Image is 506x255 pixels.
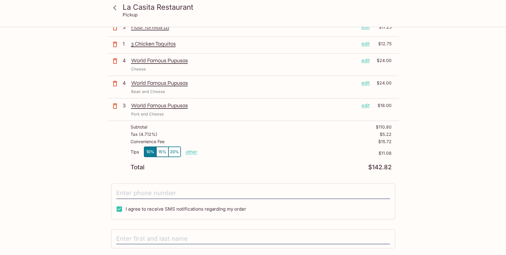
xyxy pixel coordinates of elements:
[131,24,357,30] p: Flour Tortillas (2)
[362,57,370,64] p: edit
[123,57,129,64] p: 4
[362,80,370,86] p: edit
[123,102,129,109] p: 3
[131,57,357,64] p: World Famous Pupusas
[131,132,157,137] p: Tax ( 4.712% )
[156,147,168,157] button: 15%
[123,40,129,47] p: 1
[116,233,390,245] input: Enter first and last name
[131,102,357,109] p: World Famous Pupusas
[123,80,129,86] p: 4
[373,57,392,64] p: $24.00
[378,139,392,144] p: $15.72
[373,80,392,86] p: $24.00
[126,206,246,212] span: I agree to receive SMS notifications regarding my order
[116,188,390,199] input: Enter phone number
[373,24,392,30] p: $17.25
[373,102,392,109] p: $18.00
[131,125,147,129] p: Subtotal
[123,2,394,12] h3: La Casita Restaurant
[131,111,164,117] p: Pork and Cheese
[373,40,392,47] p: $12.75
[131,40,357,47] p: 3 Chicken Taquitos
[123,24,129,30] p: 3
[131,89,165,95] p: Bean and Cheese
[131,164,144,170] p: Total
[131,150,139,154] p: Tips
[362,40,370,47] p: edit
[362,102,370,109] p: edit
[131,80,357,86] p: World Famous Pupusas
[144,147,156,157] button: 10%
[131,66,146,72] p: Cheese
[380,132,392,137] p: $5.22
[362,24,370,30] p: edit
[197,151,392,156] p: $11.08
[376,125,392,129] p: $110.80
[131,139,165,144] p: Convenience Fee
[368,164,392,170] p: $142.82
[168,147,181,157] button: 20%
[123,12,138,18] p: Pickup
[186,149,197,155] button: other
